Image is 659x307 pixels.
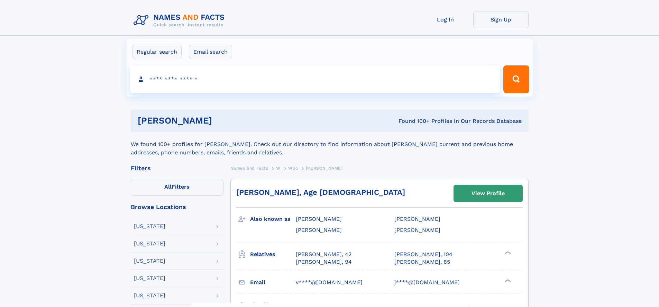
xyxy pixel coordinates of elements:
h3: Also known as [250,213,296,225]
div: Found 100+ Profiles In Our Records Database [305,117,522,125]
label: Email search [189,45,232,59]
button: Search Button [503,65,529,93]
span: [PERSON_NAME] [296,227,342,233]
input: search input [130,65,501,93]
div: [US_STATE] [134,293,165,298]
a: [PERSON_NAME], 104 [394,251,452,258]
div: ❯ [503,278,511,283]
a: [PERSON_NAME], 94 [296,258,352,266]
label: Regular search [132,45,182,59]
a: [PERSON_NAME], 42 [296,251,351,258]
span: [PERSON_NAME] [306,166,343,171]
img: Logo Names and Facts [131,11,230,30]
span: [PERSON_NAME] [394,227,440,233]
div: [US_STATE] [134,276,165,281]
div: We found 100+ profiles for [PERSON_NAME]. Check out our directory to find information about [PERS... [131,132,529,157]
span: All [164,183,172,190]
div: View Profile [472,186,505,201]
a: Sign Up [473,11,529,28]
a: Woo [288,164,298,172]
div: [US_STATE] [134,258,165,264]
a: [PERSON_NAME], 85 [394,258,450,266]
div: Browse Locations [131,204,223,210]
a: Names and Facts [230,164,268,172]
h3: Email [250,277,296,288]
h1: [PERSON_NAME] [138,116,305,125]
span: Woo [288,166,298,171]
div: ❯ [503,250,511,255]
div: [US_STATE] [134,241,165,246]
div: [US_STATE] [134,224,165,229]
a: [PERSON_NAME], Age [DEMOGRAPHIC_DATA] [236,188,405,197]
span: [PERSON_NAME] [296,216,342,222]
a: Log In [418,11,473,28]
a: View Profile [454,185,522,202]
label: Filters [131,179,223,196]
a: W [276,164,281,172]
div: Filters [131,165,223,171]
h3: Relatives [250,249,296,260]
span: W [276,166,281,171]
span: [PERSON_NAME] [394,216,440,222]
